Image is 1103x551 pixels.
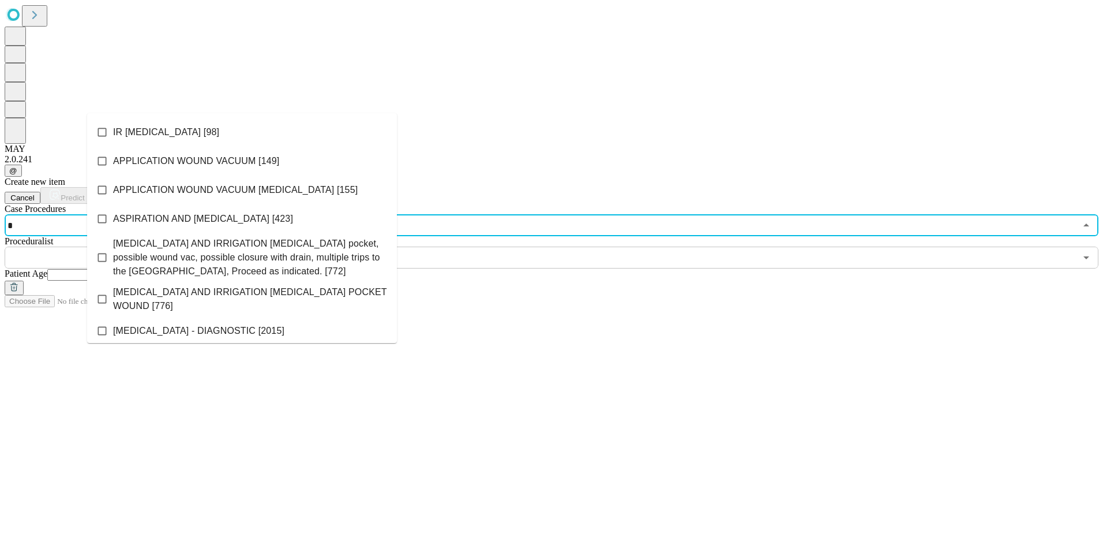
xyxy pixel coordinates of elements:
[113,125,219,139] span: IR [MEDICAL_DATA] [98]
[10,193,35,202] span: Cancel
[1078,217,1094,233] button: Close
[113,183,358,197] span: APPLICATION WOUND VACUUM [MEDICAL_DATA] [155]
[5,204,66,214] span: Scheduled Procedure
[1078,250,1094,266] button: Open
[5,177,65,187] span: Create new item
[40,187,93,204] button: Predict
[9,166,17,175] span: @
[113,237,388,278] span: [MEDICAL_DATA] AND IRRIGATION [MEDICAL_DATA] pocket, possible wound vac, possible closure with dr...
[113,285,388,313] span: [MEDICAL_DATA] AND IRRIGATION [MEDICAL_DATA] POCKET WOUND [776]
[5,144,1098,154] div: MAY
[5,192,40,204] button: Cancel
[5,154,1098,165] div: 2.0.241
[5,236,53,246] span: Proceduralist
[113,154,279,168] span: APPLICATION WOUND VACUUM [149]
[5,269,47,278] span: Patient Age
[113,324,284,338] span: [MEDICAL_DATA] - DIAGNOSTIC [2015]
[61,193,84,202] span: Predict
[113,212,293,226] span: ASPIRATION AND [MEDICAL_DATA] [423]
[5,165,22,177] button: @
